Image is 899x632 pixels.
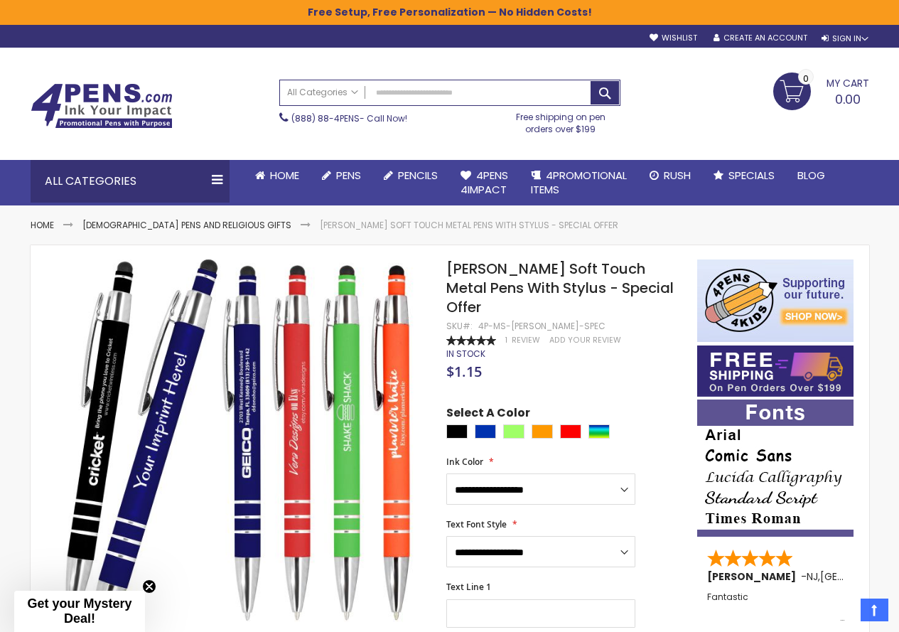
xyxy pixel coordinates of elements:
[707,592,845,623] div: Fantastic
[786,160,836,191] a: Blog
[520,160,638,206] a: 4PROMOTIONALITEMS
[697,400,854,537] img: font-personalization-examples
[446,362,482,381] span: $1.15
[291,112,360,124] a: (888) 88-4PENS
[446,320,473,332] strong: SKU
[782,594,899,632] iframe: Google Customer Reviews
[707,569,801,584] span: [PERSON_NAME]
[320,220,618,231] li: [PERSON_NAME] Soft Touch Metal Pens With Stylus - Special Offer
[702,160,786,191] a: Specials
[31,160,230,203] div: All Categories
[664,168,691,183] span: Rush
[503,424,524,439] div: Green Light
[336,168,361,183] span: Pens
[287,87,358,98] span: All Categories
[728,168,775,183] span: Specials
[588,424,610,439] div: Assorted
[807,569,818,584] span: NJ
[475,424,496,439] div: Blue
[505,335,507,346] span: 1
[398,168,438,183] span: Pencils
[31,83,173,129] img: 4Pens Custom Pens and Promotional Products
[822,33,868,44] div: Sign In
[446,259,674,317] span: [PERSON_NAME] Soft Touch Metal Pens With Stylus - Special Offer
[270,168,299,183] span: Home
[697,346,854,397] img: Free shipping on orders over $199
[142,579,156,594] button: Close teaser
[505,335,542,346] a: 1 Review
[638,160,702,191] a: Rush
[31,219,54,231] a: Home
[461,168,508,197] span: 4Pens 4impact
[478,321,605,332] div: 4P-MS-[PERSON_NAME]-SPEC
[446,518,507,530] span: Text Font Style
[27,596,131,626] span: Get your Mystery Deal!
[311,160,372,191] a: Pens
[372,160,449,191] a: Pencils
[59,258,428,627] img: Celeste Soft Touch Metal Pens With Stylus - Special Offer
[531,168,627,197] span: 4PROMOTIONAL ITEMS
[532,424,553,439] div: Orange
[803,72,809,85] span: 0
[449,160,520,206] a: 4Pens4impact
[446,348,485,360] span: In stock
[244,160,311,191] a: Home
[291,112,407,124] span: - Call Now!
[446,581,491,593] span: Text Line 1
[446,424,468,439] div: Black
[501,106,620,134] div: Free shipping on pen orders over $199
[512,335,540,346] span: Review
[560,424,581,439] div: Red
[650,33,697,43] a: Wishlist
[714,33,807,43] a: Create an Account
[797,168,825,183] span: Blog
[549,335,621,346] a: Add Your Review
[773,73,869,108] a: 0.00 0
[280,80,365,104] a: All Categories
[697,259,854,342] img: 4pens 4 kids
[446,348,485,360] div: Availability
[446,336,496,346] div: 100%
[14,591,145,632] div: Get your Mystery Deal!Close teaser
[82,219,291,231] a: [DEMOGRAPHIC_DATA] Pens and Religious Gifts
[446,405,530,424] span: Select A Color
[446,456,483,468] span: Ink Color
[835,90,861,108] span: 0.00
